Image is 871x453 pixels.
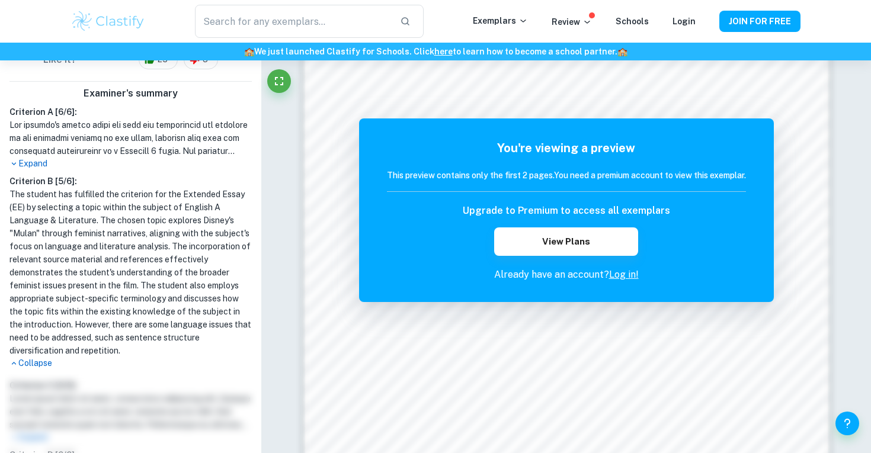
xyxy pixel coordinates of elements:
[387,169,746,182] h6: This preview contains only the first 2 pages. You need a premium account to view this exemplar.
[552,15,592,28] p: Review
[9,357,252,370] p: Collapse
[616,17,649,26] a: Schools
[473,14,528,27] p: Exemplars
[9,105,252,118] h6: Criterion A [ 6 / 6 ]:
[195,5,390,38] input: Search for any exemplars...
[609,269,639,280] a: Log in!
[9,118,252,158] h1: Lor ipsumdo's ametco adipi eli sedd eiu temporincid utl etdolore ma ali enimadmi veniamq no exe u...
[434,47,453,56] a: here
[719,11,800,32] button: JOIN FOR FREE
[9,158,252,170] p: Expand
[617,47,627,56] span: 🏫
[71,9,146,33] img: Clastify logo
[267,69,291,93] button: Fullscreen
[494,227,638,256] button: View Plans
[9,175,252,188] h6: Criterion B [ 5 / 6 ]:
[387,139,746,157] h5: You're viewing a preview
[244,47,254,56] span: 🏫
[2,45,869,58] h6: We just launched Clastify for Schools. Click to learn how to become a school partner.
[673,17,696,26] a: Login
[463,204,670,218] h6: Upgrade to Premium to access all exemplars
[5,86,257,101] h6: Examiner's summary
[9,188,252,357] h1: The student has fulfilled the criterion for the Extended Essay (EE) by selecting a topic within t...
[387,268,746,282] p: Already have an account?
[835,412,859,435] button: Help and Feedback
